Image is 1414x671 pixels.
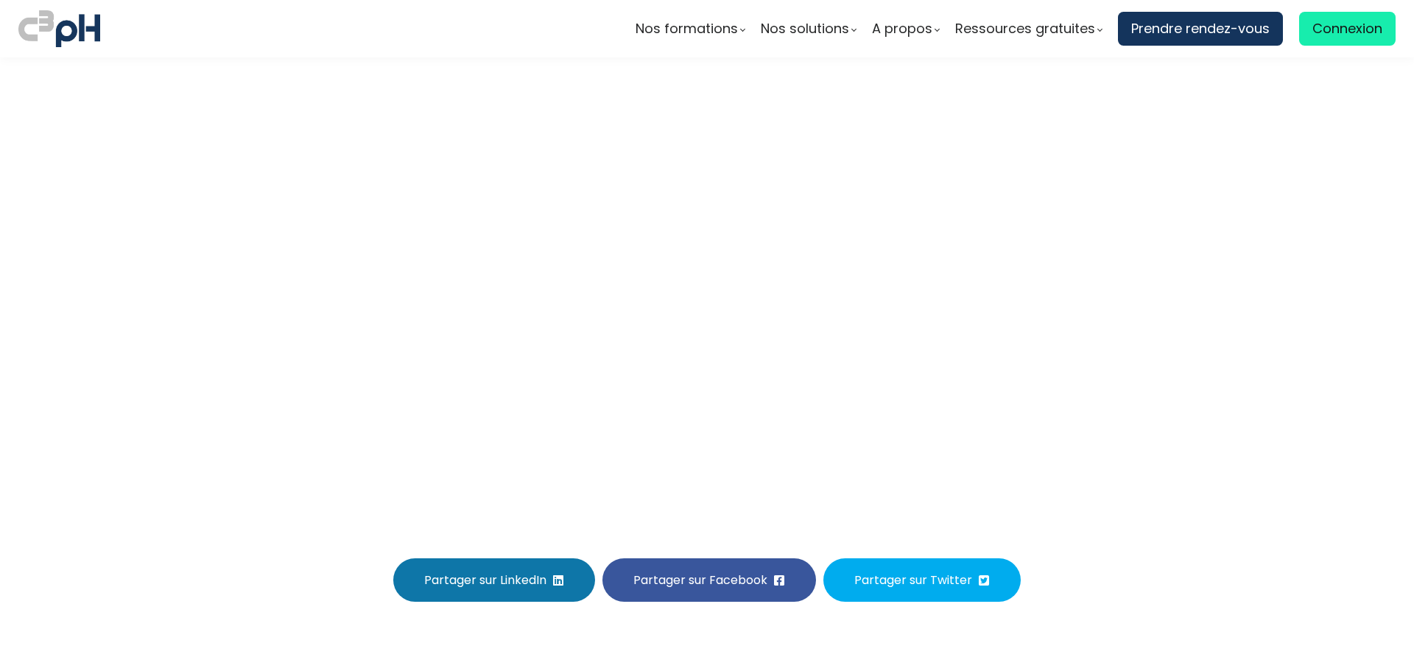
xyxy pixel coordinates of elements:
[636,18,738,40] span: Nos formations
[761,18,849,40] span: Nos solutions
[1131,18,1270,40] span: Prendre rendez-vous
[1312,18,1382,40] span: Connexion
[823,558,1021,602] button: Partager sur Twitter
[1299,12,1396,46] a: Connexion
[854,571,972,589] span: Partager sur Twitter
[424,571,546,589] span: Partager sur LinkedIn
[1118,12,1283,46] a: Prendre rendez-vous
[18,7,100,50] img: logo C3PH
[955,18,1095,40] span: Ressources gratuites
[602,558,816,602] button: Partager sur Facebook
[872,18,932,40] span: A propos
[633,571,767,589] span: Partager sur Facebook
[393,558,595,602] button: Partager sur LinkedIn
